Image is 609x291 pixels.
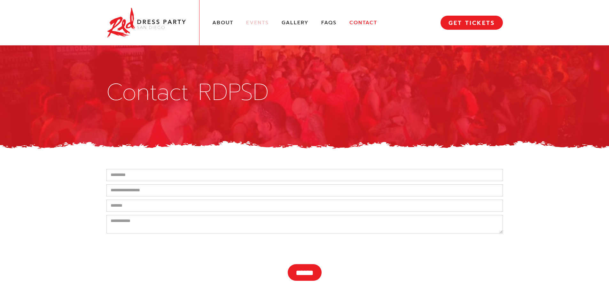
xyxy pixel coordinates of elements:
[106,237,204,262] iframe: reCAPTCHA
[441,16,503,30] a: GET TICKETS
[106,169,503,281] form: Contact Form New
[321,19,337,26] a: FAQs
[106,6,186,39] img: Red Dress Party San Diego
[349,19,377,26] a: Contact
[282,19,308,26] a: Gallery
[106,81,503,104] h1: Contact RDPSD
[212,19,233,26] a: About
[246,19,269,26] a: Events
